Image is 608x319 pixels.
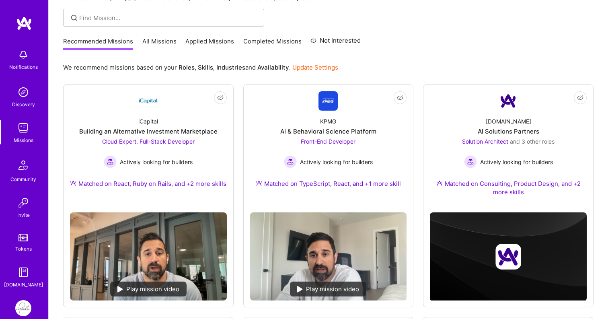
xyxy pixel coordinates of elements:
div: Community [10,175,36,183]
div: Matched on React, Ruby on Rails, and +2 more skills [70,179,226,188]
div: KPMG [320,117,336,126]
i: icon EyeClosed [577,95,583,101]
img: bell [15,47,31,63]
img: Company logo [495,244,521,270]
img: Company Logo [318,91,338,111]
div: [DOMAIN_NAME] [486,117,531,126]
a: Company Logo[DOMAIN_NAME]AI Solutions PartnersSolution Architect and 3 other rolesActively lookin... [430,91,587,206]
a: Recommended Missions [63,37,133,50]
div: AI & Behavioral Science Platform [280,127,376,136]
div: Building an Alternative Investment Marketplace [79,127,218,136]
a: Not Interested [310,36,361,50]
a: Pearl: MVP Build [13,300,33,316]
img: guide book [15,264,31,280]
img: play [117,286,123,292]
div: Discovery [12,100,35,109]
img: cover [430,212,587,301]
i: icon EyeClosed [217,95,224,101]
a: Company LogoiCapitalBuilding an Alternative Investment MarketplaceCloud Expert, Full-Stack Develo... [70,91,227,206]
div: Notifications [9,63,38,71]
a: Applied Missions [185,37,234,50]
div: AI Solutions Partners [478,127,539,136]
img: Ateam Purple Icon [70,180,76,186]
b: Roles [179,64,195,71]
img: play [297,286,303,292]
div: Play mission video [290,282,366,296]
img: No Mission [250,212,407,300]
img: Community [14,156,33,175]
img: Company Logo [499,91,518,111]
div: Invite [17,211,30,219]
a: Completed Missions [243,37,302,50]
span: and 3 other roles [510,138,555,145]
div: [DOMAIN_NAME] [4,280,43,289]
img: Company Logo [139,91,158,111]
i: icon EyeClosed [397,95,403,101]
div: iCapital [138,117,158,126]
span: Actively looking for builders [300,158,373,166]
div: Matched on TypeScript, React, and +1 more skill [256,179,401,188]
a: All Missions [142,37,177,50]
b: Skills [198,64,213,71]
i: icon SearchGrey [70,13,79,23]
img: teamwork [15,120,31,136]
div: Missions [14,136,33,144]
p: We recommend missions based on your , , and . [63,63,338,72]
img: discovery [15,84,31,100]
img: Ateam Purple Icon [436,180,443,186]
img: Pearl: MVP Build [15,300,31,316]
b: Industries [216,64,245,71]
div: Tokens [15,245,32,253]
a: Update Settings [292,64,338,71]
span: Actively looking for builders [480,158,553,166]
span: Solution Architect [462,138,508,145]
div: Play mission video [110,282,187,296]
img: Ateam Purple Icon [256,180,262,186]
div: Matched on Consulting, Product Design, and +2 more skills [430,179,587,196]
img: Actively looking for builders [284,155,297,168]
input: Find Mission... [79,14,258,22]
img: Actively looking for builders [104,155,117,168]
span: Cloud Expert, Full-Stack Developer [102,138,195,145]
img: No Mission [70,212,227,300]
span: Actively looking for builders [120,158,193,166]
img: Actively looking for builders [464,155,477,168]
b: Availability [257,64,289,71]
img: logo [16,16,32,31]
span: Front-End Developer [301,138,355,145]
img: tokens [18,234,28,241]
a: Company LogoKPMGAI & Behavioral Science PlatformFront-End Developer Actively looking for builders... [250,91,407,206]
img: Invite [15,195,31,211]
